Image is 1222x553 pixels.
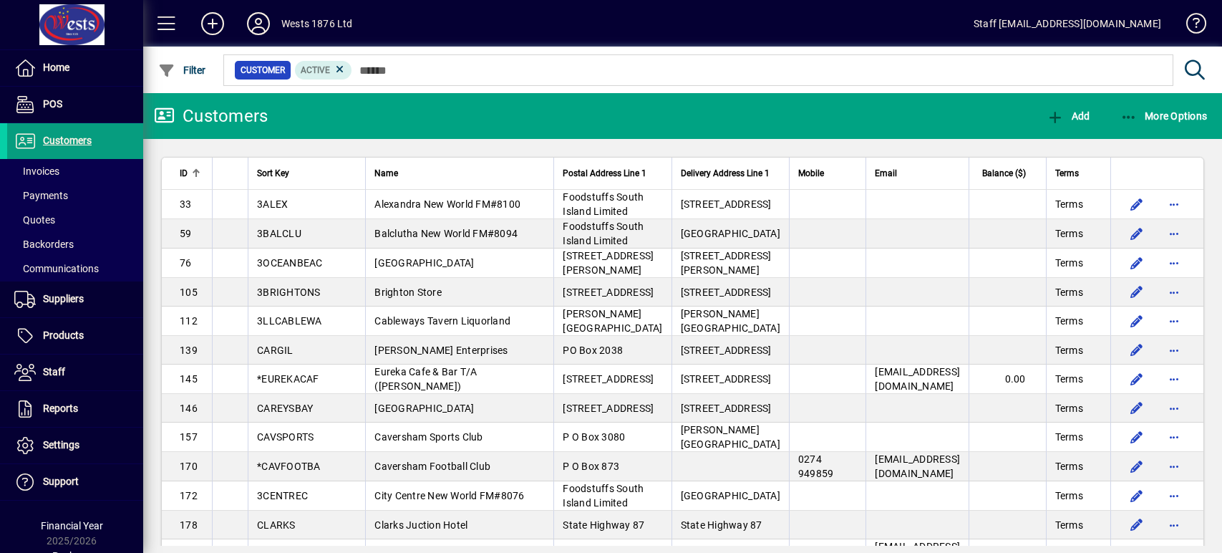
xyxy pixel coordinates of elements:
span: Terms [1055,226,1083,241]
span: 33 [180,198,192,210]
span: *EUREKACAF [257,373,319,385]
span: Quotes [14,214,55,226]
span: Financial Year [41,520,103,532]
span: Customer [241,63,285,77]
span: [GEOGRAPHIC_DATA] [374,403,474,414]
button: More Options [1117,103,1211,129]
span: Mobile [798,165,824,181]
span: Communications [14,263,99,274]
span: 172 [180,490,198,501]
span: Terms [1055,197,1083,211]
button: More options [1163,367,1185,390]
mat-chip: Activation Status: Active [295,61,352,80]
a: Quotes [7,208,143,232]
a: Reports [7,391,143,427]
span: Customers [43,135,92,146]
span: State Highway 87 [681,519,762,531]
div: Email [875,165,960,181]
span: PO Box 2038 [563,345,623,356]
span: Sort Key [257,165,289,181]
button: Edit [1125,484,1148,507]
a: Support [7,464,143,500]
button: Edit [1125,193,1148,216]
span: Terms [1055,165,1079,181]
button: More options [1163,514,1185,537]
span: 3OCEANBEAC [257,257,323,269]
span: Cableways Tavern Liquorland [374,315,510,327]
div: Mobile [798,165,858,181]
span: [STREET_ADDRESS][PERSON_NAME] [563,250,654,276]
span: Terms [1055,343,1083,357]
span: [EMAIL_ADDRESS][DOMAIN_NAME] [875,366,960,392]
span: Clarks Juction Hotel [374,519,467,531]
span: Brighton Store [374,287,442,298]
span: [STREET_ADDRESS] [681,403,772,414]
div: Balance ($) [978,165,1039,181]
span: 112 [180,315,198,327]
button: Add [190,11,236,37]
span: Terms [1055,459,1083,473]
a: Products [7,318,143,354]
span: Payments [14,190,68,201]
span: [STREET_ADDRESS] [563,403,654,414]
span: Support [43,476,79,487]
button: More options [1163,484,1185,507]
button: More options [1163,455,1185,478]
span: 3ALEX [257,198,288,210]
span: 3BRIGHTONS [257,287,321,298]
div: Wests 1876 Ltd [281,12,352,35]
span: Foodstuffs South Island Limited [563,483,644,509]
button: Filter [155,57,210,83]
span: *CAVFOOTBA [257,461,321,472]
span: [STREET_ADDRESS] [681,198,772,210]
span: CAREYSBAY [257,403,313,414]
button: Edit [1125,309,1148,332]
button: Edit [1125,367,1148,390]
span: [GEOGRAPHIC_DATA] [374,257,474,269]
span: [EMAIL_ADDRESS][DOMAIN_NAME] [875,453,960,479]
span: Terms [1055,430,1083,444]
button: More options [1163,222,1185,245]
span: 3LLCABLEWA [257,315,322,327]
a: Backorders [7,232,143,256]
span: [STREET_ADDRESS][PERSON_NAME] [681,250,772,276]
button: Edit [1125,397,1148,420]
span: [GEOGRAPHIC_DATA] [681,490,780,501]
button: More options [1163,339,1185,362]
span: Terms [1055,256,1083,270]
span: 139 [180,345,198,356]
span: Eureka Cafe & Bar T/A ([PERSON_NAME]) [374,366,477,392]
button: Add [1043,103,1093,129]
span: Active [301,65,330,75]
span: Invoices [14,165,59,177]
span: Terms [1055,518,1083,532]
a: POS [7,87,143,122]
span: 59 [180,228,192,239]
span: Foodstuffs South Island Limited [563,221,644,246]
span: Caversham Football Club [374,461,490,472]
a: Suppliers [7,282,143,317]
span: 0274 949859 [798,453,834,479]
a: Payments [7,183,143,208]
span: Foodstuffs South Island Limited [563,191,644,217]
span: Postal Address Line 1 [563,165,646,181]
button: Profile [236,11,281,37]
span: 170 [180,461,198,472]
span: Balance ($) [982,165,1026,181]
span: ID [180,165,188,181]
span: Terms [1055,285,1083,299]
span: CLARKS [257,519,296,531]
span: Settings [43,439,79,451]
span: 3CENTREC [257,490,308,501]
button: More options [1163,281,1185,304]
button: Edit [1125,222,1148,245]
span: CAVSPORTS [257,431,314,443]
span: Email [875,165,897,181]
span: 146 [180,403,198,414]
a: Settings [7,428,143,463]
button: Edit [1125,425,1148,448]
button: More options [1163,193,1185,216]
span: P O Box 873 [563,461,619,472]
span: Add [1047,110,1090,122]
span: Home [43,62,69,73]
